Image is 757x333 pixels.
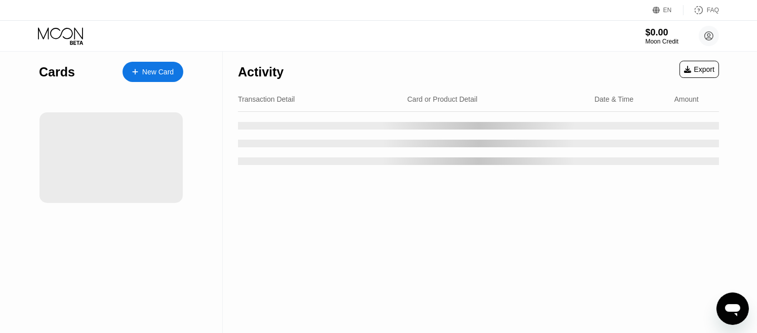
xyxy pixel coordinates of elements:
div: Transaction Detail [238,95,295,103]
div: New Card [142,68,174,76]
div: Activity [238,65,284,79]
div: Amount [674,95,699,103]
div: FAQ [684,5,719,15]
div: Card or Product Detail [407,95,477,103]
div: EN [663,7,672,14]
div: Export [680,61,719,78]
div: FAQ [707,7,719,14]
div: Moon Credit [646,38,679,45]
div: Export [684,65,714,73]
div: New Card [123,62,183,82]
div: Cards [39,65,75,79]
iframe: Button to launch messaging window [716,293,749,325]
div: EN [653,5,684,15]
div: Date & Time [594,95,633,103]
div: $0.00Moon Credit [646,27,679,45]
div: $0.00 [646,27,679,38]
